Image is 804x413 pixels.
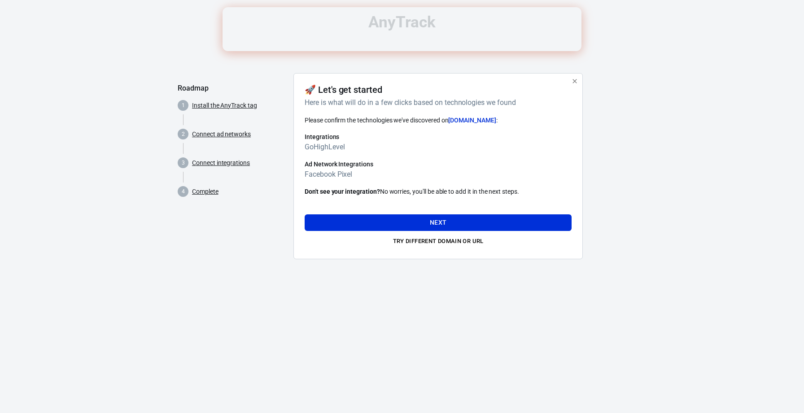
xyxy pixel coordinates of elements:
p: No worries, you'll be able to add it in the next steps. [305,187,572,196]
h5: Roadmap [178,84,286,93]
text: 4 [182,188,185,195]
a: Connect ad networks [192,130,251,139]
span: [DOMAIN_NAME] [448,117,496,124]
h6: Facebook Pixel [305,169,572,180]
a: Connect integrations [192,158,250,168]
button: Next [305,214,572,231]
text: 1 [182,102,185,109]
span: Please confirm the technologies we've discovered on : [305,117,498,124]
button: Try different domain or url [305,235,572,248]
h6: Ad Network Integrations [305,160,572,169]
a: Install the AnyTrack tag [192,101,257,110]
text: 3 [182,160,185,166]
h6: GoHighLevel [305,141,572,152]
h4: 🚀 Let's get started [305,84,382,95]
h6: Here is what will do in a few clicks based on technologies we found [305,97,568,108]
div: AnyTrack [178,14,626,30]
strong: Don't see your integration? [305,188,380,195]
text: 2 [182,131,185,137]
a: Complete [192,187,218,196]
iframe: Intercom live chat banner [223,7,581,51]
iframe: Intercom live chat [773,369,795,391]
h6: Integrations [305,132,572,141]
